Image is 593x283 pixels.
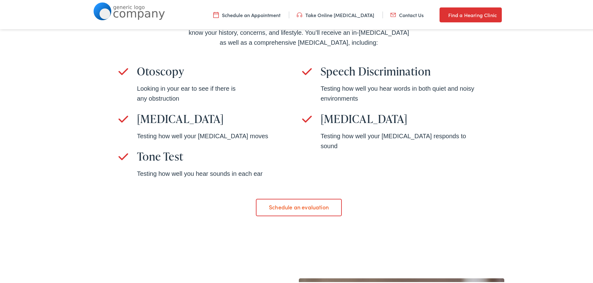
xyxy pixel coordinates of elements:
h3: Speech Discrimination [321,63,479,77]
div: Testing how well your [MEDICAL_DATA] moves [137,130,296,140]
div: When you visit in person for a risk-free evaluation, we'll spend time getting to know your histor... [187,16,411,46]
img: utility icon [297,10,302,17]
a: Contact Us [390,10,424,17]
a: Schedule an Appointment [213,10,280,17]
h3: Tone Test [137,148,296,162]
h3: [MEDICAL_DATA] [321,111,479,124]
a: Find a Hearing Clinic [440,6,502,21]
div: Testing how well your [MEDICAL_DATA] responds to sound [321,130,479,150]
div: Testing how well you hear sounds in each ear [137,167,296,177]
h3: Otoscopy [137,63,296,77]
a: Take Online [MEDICAL_DATA] [297,10,374,17]
a: Schedule an evaluation [256,198,341,215]
img: utility icon [213,10,219,17]
div: Looking in your ear to see if there is any obstruction [137,82,296,102]
div: Testing how well you hear words in both quiet and noisy environments [321,82,479,102]
img: utility icon [440,10,445,17]
h3: [MEDICAL_DATA] [137,111,296,124]
img: utility icon [390,10,396,17]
